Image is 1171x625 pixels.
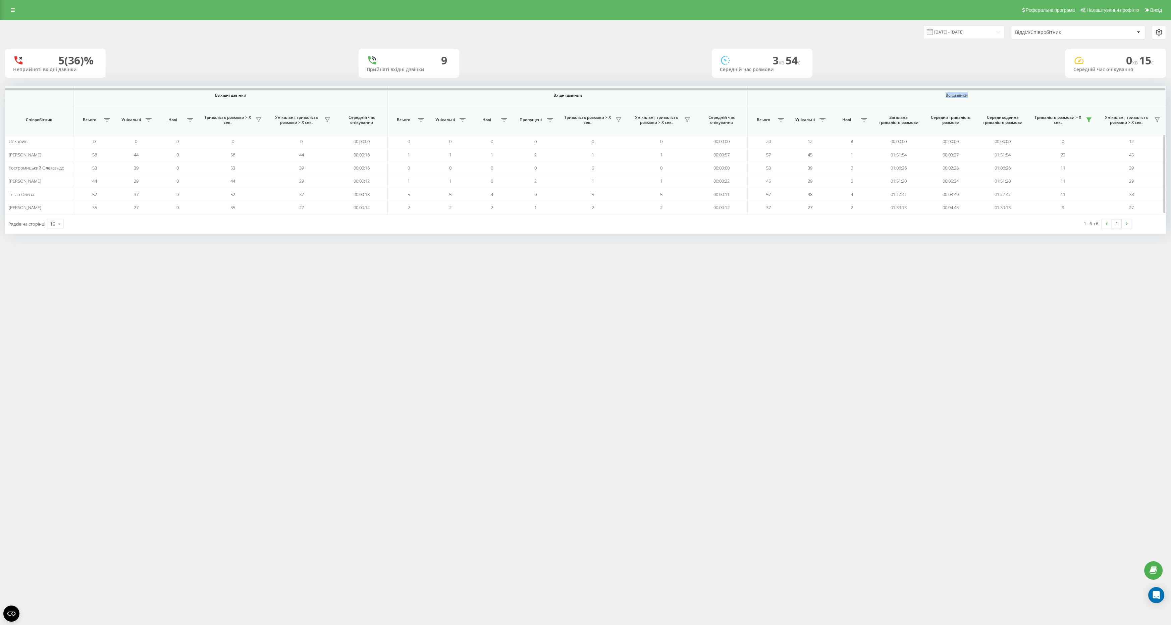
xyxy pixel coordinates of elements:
[793,117,817,123] span: Унікальні
[93,138,96,144] span: 0
[872,188,924,201] td: 01:27:42
[851,178,853,184] span: 0
[299,191,304,197] span: 37
[872,161,924,175] td: 01:06:26
[1151,59,1154,66] span: c
[134,178,139,184] span: 29
[808,191,812,197] span: 38
[976,161,1028,175] td: 01:06:26
[701,115,742,125] span: Середній час очікування
[336,135,388,148] td: 00:00:00
[299,178,304,184] span: 29
[851,152,853,158] span: 1
[449,178,451,184] span: 1
[851,191,853,197] span: 4
[751,117,776,123] span: Всього
[134,165,139,171] span: 39
[516,117,545,123] span: Пропущені
[408,152,410,158] span: 1
[299,152,304,158] span: 44
[176,165,179,171] span: 0
[92,204,97,210] span: 35
[336,148,388,161] td: 00:00:16
[660,165,662,171] span: 0
[976,148,1028,161] td: 01:51:54
[230,178,235,184] span: 44
[1112,219,1122,229] a: 1
[976,188,1028,201] td: 01:27:42
[1148,587,1164,603] div: Open Intercom Messenger
[720,67,804,73] div: Середній час розмови
[1062,204,1064,210] span: 9
[766,204,771,210] span: 37
[408,178,410,184] span: 1
[1026,7,1075,13] span: Реферальна програма
[1032,115,1084,125] span: Тривалість розмови > Х сек.
[449,191,451,197] span: 5
[808,178,812,184] span: 29
[134,204,139,210] span: 27
[92,152,97,158] span: 56
[176,152,179,158] span: 0
[766,178,771,184] span: 45
[1126,53,1139,67] span: 0
[134,152,139,158] span: 44
[230,165,235,171] span: 53
[1015,30,1095,35] div: Відділ/Співробітник
[696,175,748,188] td: 00:00:22
[872,175,924,188] td: 01:51:20
[630,115,682,125] span: Унікальні, тривалість розмови > Х сек.
[660,204,662,210] span: 2
[534,178,537,184] span: 2
[696,161,748,175] td: 00:00:00
[134,191,139,197] span: 37
[474,117,499,123] span: Нові
[696,201,748,214] td: 00:00:12
[696,188,748,201] td: 00:00:11
[1101,115,1152,125] span: Унікальні, тривалість розмови > Х сек.
[1061,165,1065,171] span: 11
[1062,138,1064,144] span: 0
[808,204,812,210] span: 27
[872,135,924,148] td: 00:00:00
[976,201,1028,214] td: 01:39:13
[924,135,976,148] td: 00:00:00
[13,67,98,73] div: Неприйняті вхідні дзвінки
[592,178,594,184] span: 1
[1129,191,1134,197] span: 38
[798,59,800,66] span: c
[449,152,451,158] span: 1
[562,115,614,125] span: Тривалість розмови > Х сек.
[408,138,410,144] span: 0
[176,138,179,144] span: 0
[409,93,727,98] span: Вхідні дзвінки
[1084,220,1098,227] div: 1 - 6 з 6
[9,165,64,171] span: Костромицький Олександр
[449,138,451,144] span: 0
[534,138,537,144] span: 0
[534,204,537,210] span: 1
[270,115,322,125] span: Унікальні, тривалість розмови > Х сек.
[982,115,1023,125] span: Середньоденна тривалість розмови
[135,138,137,144] span: 0
[834,117,859,123] span: Нові
[230,204,235,210] span: 35
[851,138,853,144] span: 8
[1129,165,1134,171] span: 39
[449,204,451,210] span: 2
[1061,178,1065,184] span: 11
[92,93,369,98] span: Вихідні дзвінки
[592,138,594,144] span: 0
[336,188,388,201] td: 00:00:18
[9,152,41,158] span: [PERSON_NAME]
[9,191,34,197] span: Тягло Олена
[924,161,976,175] td: 00:02:28
[1129,204,1134,210] span: 27
[391,117,416,123] span: Всього
[1129,152,1134,158] span: 45
[1073,67,1158,73] div: Середній час очікування
[851,165,853,171] span: 0
[367,67,451,73] div: Прийняті вхідні дзвінки
[408,165,410,171] span: 0
[232,138,234,144] span: 0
